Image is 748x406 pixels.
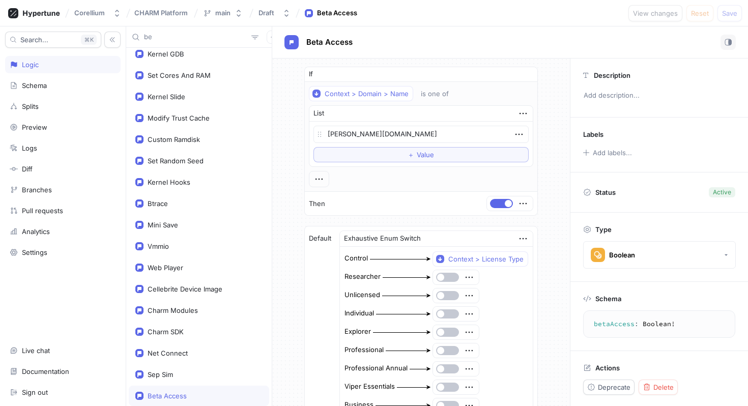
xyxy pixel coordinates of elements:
div: Documentation [22,367,69,375]
div: Add labels... [593,150,632,156]
p: Type [595,225,612,234]
div: Sep Sim [148,370,173,379]
textarea: betaAccess: Boolean! [588,315,731,333]
div: Preview [22,123,47,131]
div: Pull requests [22,207,63,215]
div: Viper Essentials [344,382,395,392]
div: Beta Access [317,8,357,18]
div: List [313,108,324,119]
span: Value [417,152,434,158]
button: main [199,5,247,21]
button: Boolean [583,241,736,269]
div: Charm SDK [148,328,184,336]
button: View changes [628,5,682,21]
div: Diff [22,165,33,173]
div: Schema [22,81,47,90]
div: Btrace [148,199,168,208]
div: Explorer [344,327,371,337]
p: If [309,69,313,79]
span: ＋ [408,152,414,158]
span: Deprecate [598,384,630,390]
div: Individual [344,308,374,318]
div: Boolean [609,251,635,259]
div: Draft [258,9,274,17]
p: Status [595,185,616,199]
div: Active [713,188,731,197]
div: Kernel Slide [148,93,185,101]
div: Logs [22,144,37,152]
button: Corellium [70,5,125,21]
div: Logic [22,61,39,69]
span: Beta Access [306,38,353,46]
button: Delete [639,380,678,395]
span: View changes [633,10,678,16]
div: Control [344,253,368,264]
p: Schema [595,295,621,303]
div: Branches [22,186,52,194]
button: Context > License Type [433,251,528,267]
div: Professional [344,345,384,355]
div: Cellebrite Device Image [148,285,222,293]
div: Context > License Type [448,255,524,264]
div: Web Player [148,264,183,272]
span: Search... [20,37,48,43]
div: Splits [22,102,39,110]
div: Researcher [344,272,381,282]
p: Actions [595,364,620,372]
p: Description [594,71,630,79]
div: Live chat [22,346,50,355]
span: CHARM Platform [134,9,188,16]
div: Professional Annual [344,363,408,373]
div: Modify Trust Cache [148,114,210,122]
p: Default [309,234,331,244]
div: is one of [421,90,449,98]
div: Sign out [22,388,48,396]
button: Context > Domain > Name [309,86,413,101]
div: Charm Modules [148,306,198,314]
div: K [81,35,97,45]
button: ＋Value [313,147,529,162]
button: Draft [254,5,295,21]
div: Set Cores And RAM [148,71,211,79]
div: Kernel Hooks [148,178,190,186]
input: Search... [144,32,247,42]
div: Corellium [74,9,105,17]
div: Net Connect [148,349,188,357]
a: Documentation [5,363,121,380]
div: Mini Save [148,221,178,229]
button: Save [717,5,742,21]
div: Settings [22,248,47,256]
textarea: [PERSON_NAME][DOMAIN_NAME] [313,126,529,143]
div: Custom Ramdisk [148,135,200,143]
div: main [215,9,231,17]
p: Add description... [579,87,739,104]
p: Labels [583,130,603,138]
div: Analytics [22,227,50,236]
div: Vmmio [148,242,169,250]
button: Deprecate [583,380,635,395]
div: Unlicensed [344,290,380,300]
button: is one of [416,86,464,101]
div: Beta Access [148,392,187,400]
button: Add labels... [580,146,635,159]
span: Delete [653,384,674,390]
span: Save [722,10,737,16]
div: Exhaustive Enum Switch [344,234,421,244]
div: Context > Domain > Name [325,90,409,98]
button: Reset [686,5,713,21]
span: Reset [691,10,709,16]
button: Search...K [5,32,101,48]
p: Then [309,199,325,209]
div: Kernel GDB [148,50,184,58]
div: Set Random Seed [148,157,204,165]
